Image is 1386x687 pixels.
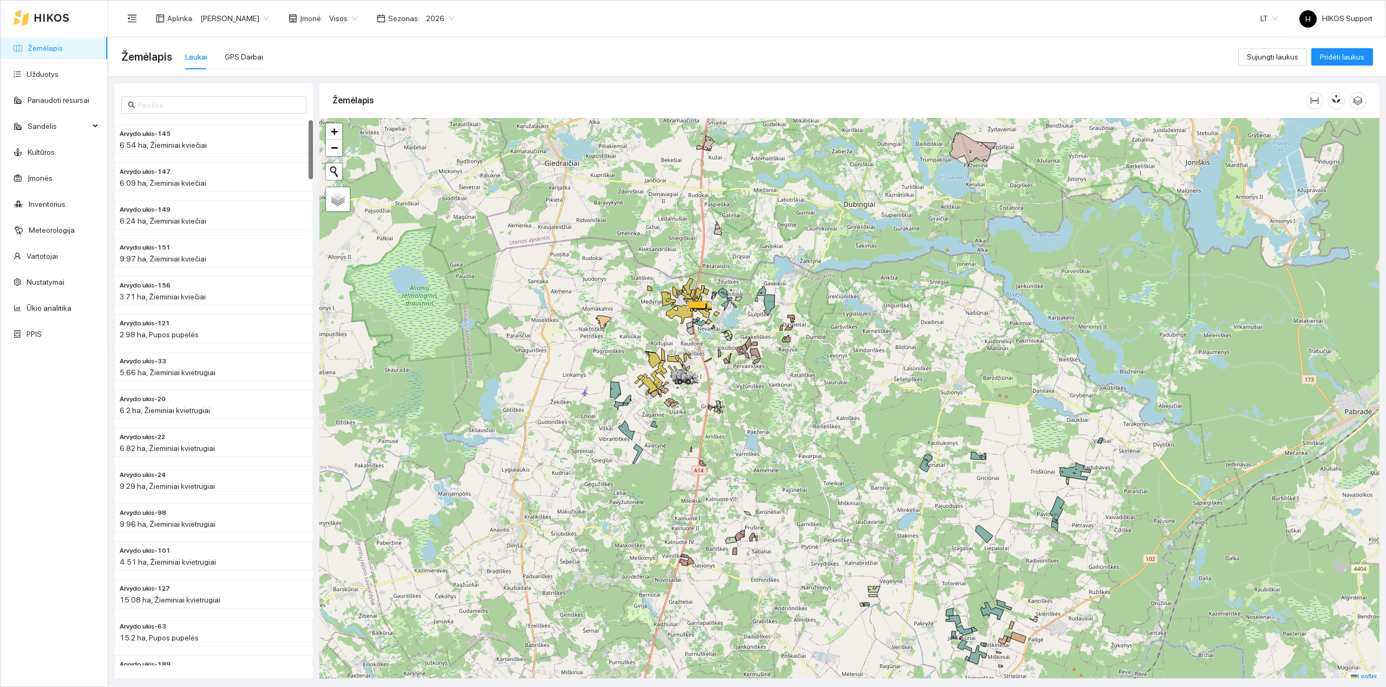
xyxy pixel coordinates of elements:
a: Zoom out [326,140,342,156]
span: Arvydo ukis-24 [120,470,166,480]
span: Arvydas Paukštys [200,10,269,27]
span: layout [156,14,165,23]
span: Arvydo ukis-98 [120,508,166,518]
span: search [128,101,135,109]
span: H [1305,10,1311,28]
a: Įmonės [28,174,53,182]
a: Panaudoti resursai [28,96,89,104]
span: 9.29 ha, Žieminiai kvietrugiai [120,482,215,490]
span: 15.2 ha, Pupos pupelės [120,633,199,642]
span: HIKOS Support [1299,14,1372,23]
span: Arvydo ukis-189 [120,659,171,670]
span: Sezonas : [388,12,420,24]
div: Laukai [185,51,207,63]
a: Sujungti laukus [1238,53,1307,61]
span: 2026 [426,10,454,27]
span: 3.71 ha, Žieminiai kviečiai [120,292,206,301]
span: 4.51 ha, Žieminiai kvietrugiai [120,558,216,566]
input: Paieška [138,99,300,111]
span: menu-fold [127,14,137,23]
button: Pridėti laukus [1311,48,1373,66]
a: Leaflet [1351,673,1377,681]
span: 5.66 ha, Žieminiai kvietrugiai [120,368,215,377]
a: Nustatymai [27,278,64,286]
span: Arvydo ukis-147 [120,167,171,177]
div: GPS Darbai [225,51,263,63]
span: LT [1260,10,1278,27]
button: column-width [1306,92,1323,109]
span: Arvydo ukis-149 [120,205,171,215]
span: Arvydo ukis-156 [120,280,171,291]
a: Zoom in [326,123,342,140]
a: Žemėlapis [28,44,63,53]
span: Arvydo ukis-127 [120,584,170,594]
a: Inventorius [29,200,66,208]
span: Žemėlapis [121,48,172,66]
span: calendar [377,14,385,23]
span: 9.96 ha, Žieminiai kvietrugiai [120,520,215,528]
span: Arvydo ukis-145 [120,129,171,139]
a: Ūkio analitika [27,304,71,312]
a: Užduotys [27,70,58,78]
button: Initiate a new search [326,163,342,180]
span: 6.2 ha, Žieminiai kvietrugiai [120,406,210,415]
span: 6.54 ha, Žieminiai kviečiai [120,141,207,149]
span: Sandėlis [28,115,89,137]
span: Pridėti laukus [1320,51,1364,63]
button: Sujungti laukus [1238,48,1307,66]
span: Arvydo ukis-101 [120,546,171,556]
span: 6.82 ha, Žieminiai kvietrugiai [120,444,215,453]
span: Sujungti laukus [1247,51,1298,63]
a: Meteorologija [29,226,75,234]
span: Įmonė : [300,12,323,24]
span: shop [289,14,297,23]
button: menu-fold [121,8,143,29]
span: Visos [329,10,357,27]
a: Layers [326,187,350,211]
span: Arvydo ukis-20 [120,394,166,404]
span: Arvydo ukis-63 [120,621,166,632]
span: 15.08 ha, Žieminiai kvietrugiai [120,596,220,604]
span: 6.24 ha, Žieminiai kviečiai [120,217,206,225]
span: 6.09 ha, Žieminiai kviečiai [120,179,206,187]
span: Arvydo ukis-33 [120,356,166,367]
a: Pridėti laukus [1311,53,1373,61]
span: Aplinka : [167,12,194,24]
div: Žemėlapis [332,85,1306,116]
a: PPIS [27,330,42,338]
a: Vartotojai [27,252,58,260]
span: 2.98 ha, Pupos pupelės [120,330,199,339]
a: Kultūros [28,148,55,156]
span: + [331,125,338,138]
span: column-width [1306,96,1323,105]
span: − [331,141,338,154]
span: 9.97 ha, Žieminiai kviečiai [120,254,206,263]
span: Arvydo ukis-151 [120,243,171,253]
span: Arvydo ukis-22 [120,432,165,442]
span: Arvydo ukis-121 [120,318,170,329]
